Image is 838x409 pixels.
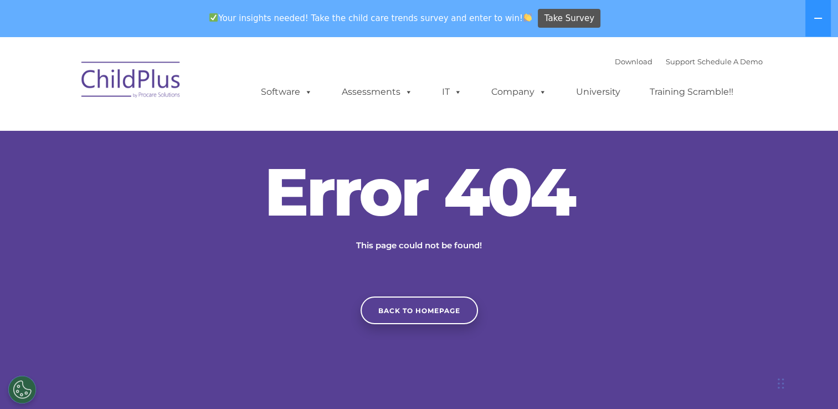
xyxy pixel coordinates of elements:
[523,13,532,22] img: 👏
[209,13,218,22] img: ✅
[565,81,631,103] a: University
[697,57,763,66] a: Schedule A Demo
[361,296,478,324] a: Back to homepage
[253,159,585,225] h2: Error 404
[431,81,473,103] a: IT
[538,9,600,28] a: Take Survey
[774,356,830,409] iframe: Chat Widget
[615,57,763,66] font: |
[615,57,652,66] a: Download
[480,81,558,103] a: Company
[778,367,784,400] div: Drag
[331,81,424,103] a: Assessments
[76,54,187,109] img: ChildPlus by Procare Solutions
[250,81,323,103] a: Software
[666,57,695,66] a: Support
[639,81,744,103] a: Training Scramble!!
[303,239,536,252] p: This page could not be found!
[544,9,594,28] span: Take Survey
[205,7,537,29] span: Your insights needed! Take the child care trends survey and enter to win!
[8,376,36,403] button: Cookies Settings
